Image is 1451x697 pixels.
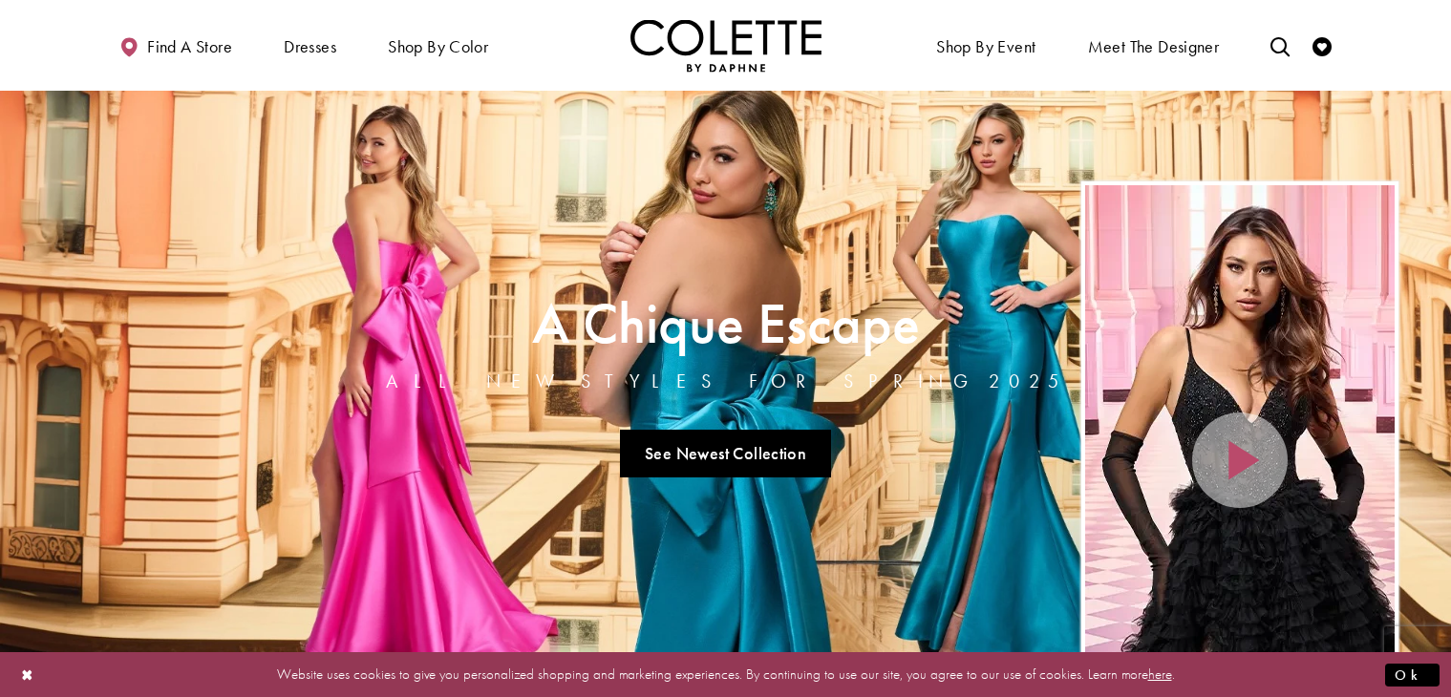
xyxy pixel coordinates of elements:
span: Dresses [279,19,341,72]
a: See Newest Collection A Chique Escape All New Styles For Spring 2025 [620,430,832,477]
span: Dresses [284,37,336,56]
p: Website uses cookies to give you personalized shopping and marketing experiences. By continuing t... [138,662,1313,687]
span: Shop By Event [931,19,1040,72]
a: Toggle search [1266,19,1294,72]
a: Visit Home Page [630,19,822,72]
span: Meet the designer [1088,37,1220,56]
a: Find a store [115,19,237,72]
span: Shop by color [383,19,493,72]
ul: Slider Links [380,422,1072,485]
span: Find a store [147,37,232,56]
a: Check Wishlist [1308,19,1336,72]
span: Shop by color [388,37,488,56]
button: Submit Dialog [1385,663,1440,686]
button: Close Dialog [11,658,44,691]
a: Meet the designer [1083,19,1225,72]
img: Colette by Daphne [630,19,822,72]
a: here [1148,665,1172,684]
span: Shop By Event [936,37,1035,56]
